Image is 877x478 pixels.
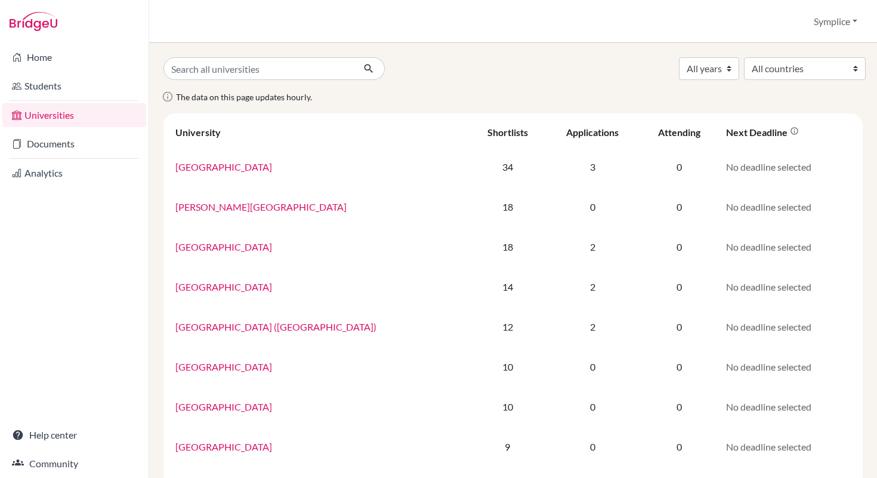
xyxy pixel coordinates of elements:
[640,187,719,227] td: 0
[546,387,640,427] td: 0
[2,423,146,447] a: Help center
[546,347,640,387] td: 0
[175,401,272,412] a: [GEOGRAPHIC_DATA]
[640,267,719,307] td: 0
[470,347,546,387] td: 10
[640,307,719,347] td: 0
[546,227,640,267] td: 2
[176,92,312,102] span: The data on this page updates hourly.
[640,147,719,187] td: 0
[2,74,146,98] a: Students
[546,147,640,187] td: 3
[640,227,719,267] td: 0
[10,12,57,31] img: Bridge-U
[658,127,700,138] div: Attending
[726,127,799,138] div: Next deadline
[175,201,347,212] a: [PERSON_NAME][GEOGRAPHIC_DATA]
[726,441,811,452] span: No deadline selected
[726,201,811,212] span: No deadline selected
[546,307,640,347] td: 2
[546,187,640,227] td: 0
[470,387,546,427] td: 10
[640,427,719,467] td: 0
[2,103,146,127] a: Universities
[546,267,640,307] td: 2
[726,401,811,412] span: No deadline selected
[175,441,272,452] a: [GEOGRAPHIC_DATA]
[470,147,546,187] td: 34
[175,281,272,292] a: [GEOGRAPHIC_DATA]
[470,267,546,307] td: 14
[726,241,811,252] span: No deadline selected
[2,45,146,69] a: Home
[175,161,272,172] a: [GEOGRAPHIC_DATA]
[808,10,863,33] button: Symplice
[566,127,619,138] div: Applications
[175,361,272,372] a: [GEOGRAPHIC_DATA]
[726,321,811,332] span: No deadline selected
[470,427,546,467] td: 9
[640,387,719,427] td: 0
[470,227,546,267] td: 18
[470,187,546,227] td: 18
[175,241,272,252] a: [GEOGRAPHIC_DATA]
[640,347,719,387] td: 0
[546,427,640,467] td: 0
[168,118,470,147] th: University
[175,321,376,332] a: [GEOGRAPHIC_DATA] ([GEOGRAPHIC_DATA])
[726,281,811,292] span: No deadline selected
[470,307,546,347] td: 12
[2,452,146,476] a: Community
[2,132,146,156] a: Documents
[726,161,811,172] span: No deadline selected
[487,127,528,138] div: Shortlists
[163,57,354,80] input: Search all universities
[726,361,811,372] span: No deadline selected
[2,161,146,185] a: Analytics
